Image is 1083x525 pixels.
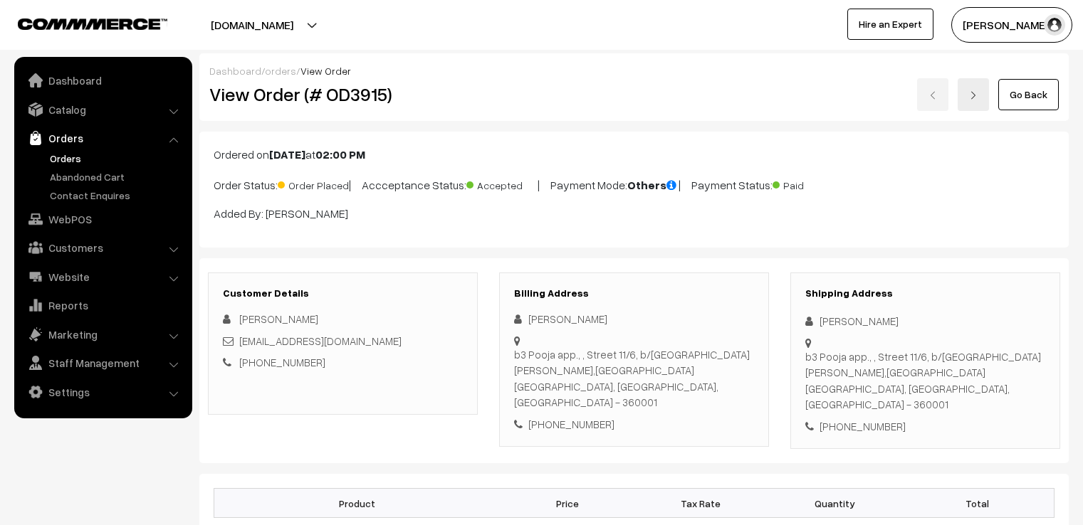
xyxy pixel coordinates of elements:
[18,235,187,260] a: Customers
[805,418,1045,435] div: [PHONE_NUMBER]
[18,206,187,232] a: WebPOS
[627,178,679,192] b: Others
[214,205,1055,222] p: Added By: [PERSON_NAME]
[46,151,187,166] a: Orders
[514,346,754,410] div: b3 Pooja app., , Street 11/6, b/[GEOGRAPHIC_DATA][PERSON_NAME],[GEOGRAPHIC_DATA] [GEOGRAPHIC_DATA...
[209,83,478,105] h2: View Order (# OD3915)
[18,350,187,376] a: Staff Management
[18,125,187,151] a: Orders
[209,65,261,77] a: Dashboard
[805,287,1045,299] h3: Shipping Address
[969,91,978,100] img: right-arrow.png
[209,63,1059,78] div: / /
[951,7,1072,43] button: [PERSON_NAME]
[773,174,844,193] span: Paid
[265,65,296,77] a: orders
[514,416,754,433] div: [PHONE_NUMBER]
[514,287,754,299] h3: Billing Address
[1044,14,1065,36] img: user
[18,68,187,93] a: Dashboard
[223,287,463,299] h3: Customer Details
[768,489,901,518] th: Quantity
[501,489,634,518] th: Price
[300,65,351,77] span: View Order
[466,174,538,193] span: Accepted
[214,489,501,518] th: Product
[18,264,187,290] a: Website
[18,18,167,29] img: COMMMERCE
[46,188,187,203] a: Contact Enquires
[514,311,754,327] div: [PERSON_NAME]
[901,489,1055,518] th: Total
[805,313,1045,329] div: [PERSON_NAME]
[46,169,187,184] a: Abandoned Cart
[239,312,318,325] span: [PERSON_NAME]
[239,334,402,347] a: [EMAIL_ADDRESS][DOMAIN_NAME]
[269,147,305,161] b: [DATE]
[315,147,365,161] b: 02:00 PM
[214,174,1055,193] p: Order Status: | Accceptance Status: | Payment Mode: | Payment Status:
[18,322,187,347] a: Marketing
[18,97,187,122] a: Catalog
[805,349,1045,413] div: b3 Pooja app., , Street 11/6, b/[GEOGRAPHIC_DATA][PERSON_NAME],[GEOGRAPHIC_DATA] [GEOGRAPHIC_DATA...
[18,379,187,405] a: Settings
[998,79,1059,110] a: Go Back
[214,146,1055,163] p: Ordered on at
[18,14,142,31] a: COMMMERCE
[161,7,343,43] button: [DOMAIN_NAME]
[18,292,187,318] a: Reports
[634,489,768,518] th: Tax Rate
[239,356,325,368] a: [PHONE_NUMBER]
[847,9,933,40] a: Hire an Expert
[278,174,349,193] span: Order Placed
